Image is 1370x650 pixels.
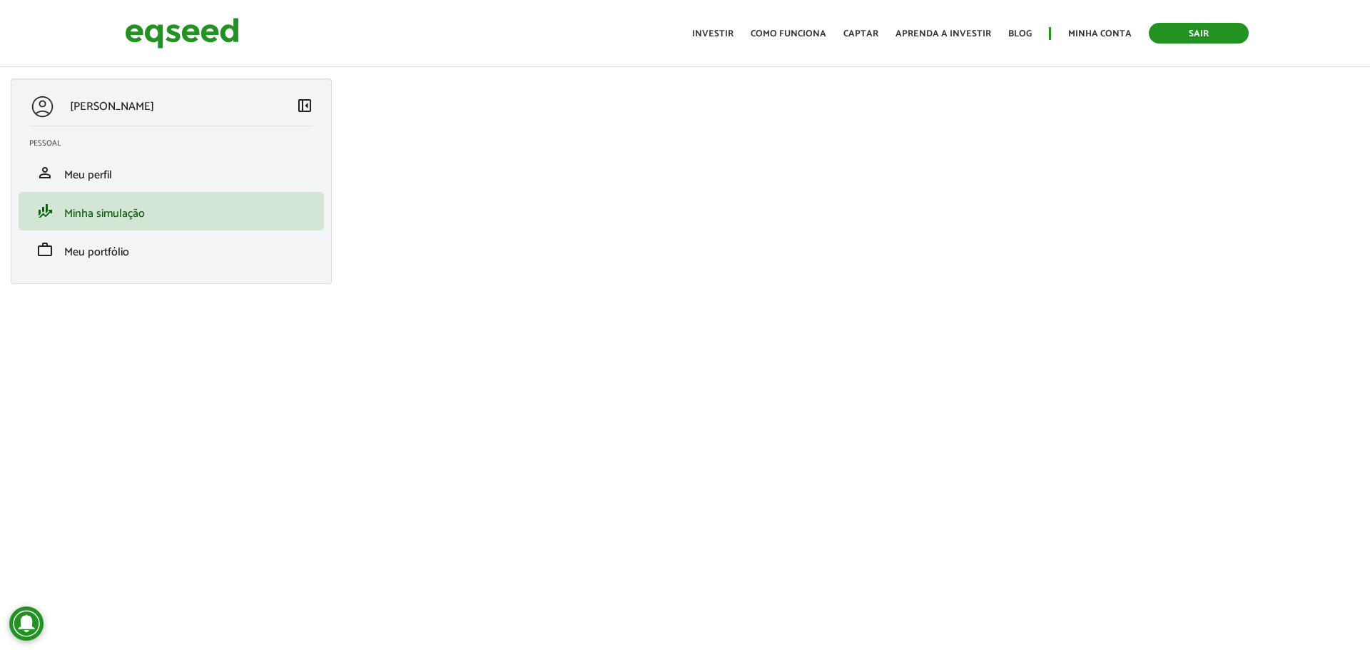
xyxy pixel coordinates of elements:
[692,29,734,39] a: Investir
[36,203,54,220] span: finance_mode
[843,29,878,39] a: Captar
[1008,29,1032,39] a: Blog
[895,29,991,39] a: Aprenda a investir
[36,241,54,258] span: work
[125,14,239,52] img: EqSeed
[1068,29,1132,39] a: Minha conta
[296,97,313,114] span: left_panel_close
[64,166,112,185] span: Meu perfil
[29,139,324,148] h2: Pessoal
[29,203,313,220] a: finance_modeMinha simulação
[64,204,145,223] span: Minha simulação
[296,97,313,117] a: Colapsar menu
[19,153,324,192] li: Meu perfil
[70,100,154,113] p: [PERSON_NAME]
[19,192,324,230] li: Minha simulação
[1149,23,1249,44] a: Sair
[36,164,54,181] span: person
[64,243,129,262] span: Meu portfólio
[751,29,826,39] a: Como funciona
[29,164,313,181] a: personMeu perfil
[19,230,324,269] li: Meu portfólio
[29,241,313,258] a: workMeu portfólio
